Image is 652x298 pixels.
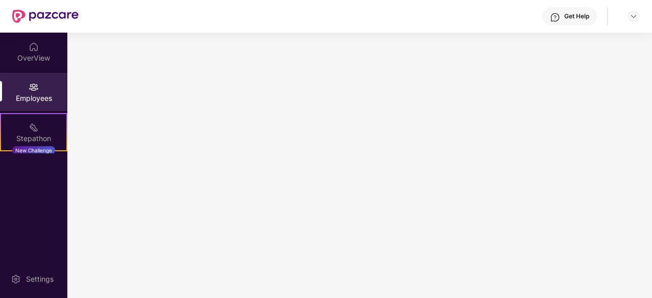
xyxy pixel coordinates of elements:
[630,12,638,20] img: svg+xml;base64,PHN2ZyBpZD0iRHJvcGRvd24tMzJ4MzIiIHhtbG5zPSJodHRwOi8vd3d3LnczLm9yZy8yMDAwL3N2ZyIgd2...
[12,10,79,23] img: New Pazcare Logo
[29,122,39,132] img: svg+xml;base64,PHN2ZyB4bWxucz0iaHR0cDovL3d3dy53My5vcmcvMjAwMC9zdmciIHdpZHRoPSIyMSIgaGVpZ2h0PSIyMC...
[23,274,57,284] div: Settings
[12,146,55,154] div: New Challenge
[29,42,39,52] img: svg+xml;base64,PHN2ZyBpZD0iSG9tZSIgeG1sbnM9Imh0dHA6Ly93d3cudzMub3JnLzIwMDAvc3ZnIiB3aWR0aD0iMjAiIG...
[564,12,589,20] div: Get Help
[550,12,560,22] img: svg+xml;base64,PHN2ZyBpZD0iSGVscC0zMngzMiIgeG1sbnM9Imh0dHA6Ly93d3cudzMub3JnLzIwMDAvc3ZnIiB3aWR0aD...
[11,274,21,284] img: svg+xml;base64,PHN2ZyBpZD0iU2V0dGluZy0yMHgyMCIgeG1sbnM9Imh0dHA6Ly93d3cudzMub3JnLzIwMDAvc3ZnIiB3aW...
[1,133,66,144] div: Stepathon
[29,82,39,92] img: svg+xml;base64,PHN2ZyBpZD0iRW1wbG95ZWVzIiB4bWxucz0iaHR0cDovL3d3dy53My5vcmcvMjAwMC9zdmciIHdpZHRoPS...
